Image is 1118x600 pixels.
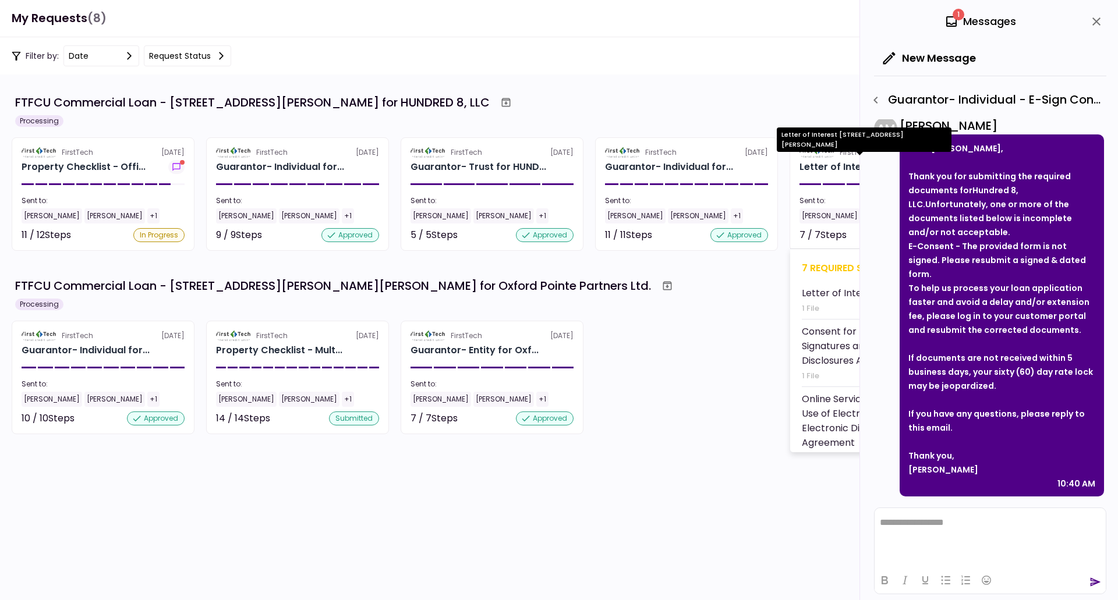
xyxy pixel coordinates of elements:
img: Partner logo [22,331,57,341]
img: Partner logo [605,147,641,158]
div: 11 / 11 Steps [605,228,652,242]
div: +1 [147,392,160,407]
div: approved [710,228,768,242]
div: [PERSON_NAME] [216,392,277,407]
div: Online Services- Consent for Use of Electronic Signatures and Electronic Disclosures Agreement [802,392,951,450]
div: 1 File [802,370,951,382]
div: Letter of Interest 3969 Morse Crossing Columbus [799,160,924,174]
div: Guarantor- Trust for HUNDRED 8, LLC Jung In Woo Trust [411,160,546,174]
div: Guarantor- Entity for Oxford Pointe Partners Ltd. Oxford Pointe I, LC [411,343,539,357]
div: 7 required steps [802,261,960,275]
div: [PERSON_NAME] [473,208,534,223]
div: FirstTech [645,147,677,158]
div: [DATE] [216,147,379,158]
div: 14 / 14 Steps [216,411,270,425]
div: [PERSON_NAME] [279,208,339,223]
div: Sent to: [216,196,379,206]
div: FTFCU Commercial Loan - [STREET_ADDRESS][PERSON_NAME][PERSON_NAME] for Oxford Pointe Partners Ltd. [15,277,651,294]
button: Bullet list [936,572,956,588]
button: Request status [144,45,231,66]
div: Filter by: [12,45,231,66]
div: +1 [731,208,743,223]
div: 1 File [802,303,880,314]
div: Thank you, [908,449,1095,463]
div: Processing [15,299,63,310]
div: [PERSON_NAME] [411,392,471,407]
div: Processing [15,115,63,127]
button: Bold [875,572,894,588]
div: 7 / 7 Steps [411,411,458,425]
div: Sent to: [22,379,185,389]
img: Partner logo [411,147,446,158]
div: To help us process your loan application faster and avoid a delay and/or extension fee, please lo... [908,169,1095,337]
div: submitted [329,411,379,425]
div: [PERSON_NAME] [605,208,666,223]
div: [DATE] [605,147,768,158]
button: send [1089,576,1101,588]
img: Partner logo [22,147,57,158]
div: Consent for Use of Electronic Signatures and Electronic Disclosures Agreement [802,324,951,368]
div: [PERSON_NAME] [908,463,1095,477]
strong: Hundred 8, LLC. [908,184,1018,210]
div: FirstTech [62,331,93,341]
div: approved [321,228,379,242]
div: 5 / 5 Steps [411,228,458,242]
div: If documents are not received within 5 business days, your sixty (60) day rate lock may be jeopar... [908,351,1095,393]
div: FirstTech [451,147,482,158]
div: Sent to: [216,379,379,389]
button: New Message [874,43,985,73]
div: approved [516,411,574,425]
div: Dear [PERSON_NAME], [908,141,1095,155]
img: Partner logo [216,331,252,341]
div: Sent to: [411,196,574,206]
button: date [63,45,139,66]
button: show-messages [168,160,185,174]
div: approved [516,228,574,242]
img: Partner logo [411,331,446,341]
div: Sent to: [605,196,768,206]
div: 9 / 9 Steps [216,228,262,242]
div: Sent to: [799,196,963,206]
span: 1 [953,9,964,20]
div: [PERSON_NAME] [216,208,277,223]
div: Guarantor- Individual for Oxford Pointe Partners Ltd. Mark Steffenssen [22,343,150,357]
div: [PERSON_NAME] [84,392,145,407]
div: Messages [944,13,1016,30]
div: [PERSON_NAME] [22,208,82,223]
div: approved [127,411,185,425]
div: FirstTech [62,147,93,158]
div: [PERSON_NAME] [473,392,534,407]
div: Thank you for submitting the required documents for Unfortunately, one or more of the documents l... [908,169,1095,239]
div: In Progress [133,228,185,242]
div: FirstTech [256,331,288,341]
div: date [69,49,89,62]
div: [PERSON_NAME] [668,208,728,223]
div: If you have any questions, please reply to this email. [908,407,1095,435]
button: Italic [895,572,915,588]
div: FTFCU Commercial Loan - [STREET_ADDRESS][PERSON_NAME] for HUNDRED 8, LLC [15,94,490,111]
div: Guarantor- Individual for HUNDRED 8, LLC Suzie Woo [605,160,733,174]
div: Sent to: [22,196,185,206]
div: 11 / 12 Steps [22,228,71,242]
div: [PERSON_NAME] [900,117,1104,134]
button: Numbered list [956,572,976,588]
button: Archive workflow [496,92,516,113]
div: 10 / 10 Steps [22,411,75,425]
div: [PERSON_NAME] [279,392,339,407]
div: [PERSON_NAME] [799,208,860,223]
div: 7 / 7 Steps [799,228,847,242]
button: Archive workflow [657,275,678,296]
div: Letter of Interest [STREET_ADDRESS][PERSON_NAME] [777,127,951,152]
div: Letter of Interest [802,286,880,300]
div: Sent to: [411,379,574,389]
div: [DATE] [411,331,574,341]
button: close [1087,12,1106,31]
div: Guarantor- Individual - E-Sign Consent [866,90,1106,110]
button: Underline [915,572,935,588]
div: [PERSON_NAME] [22,392,82,407]
div: [DATE] [411,147,574,158]
img: Partner logo [216,147,252,158]
div: [PERSON_NAME] [411,208,471,223]
div: +1 [536,208,549,223]
span: (8) [87,6,107,30]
